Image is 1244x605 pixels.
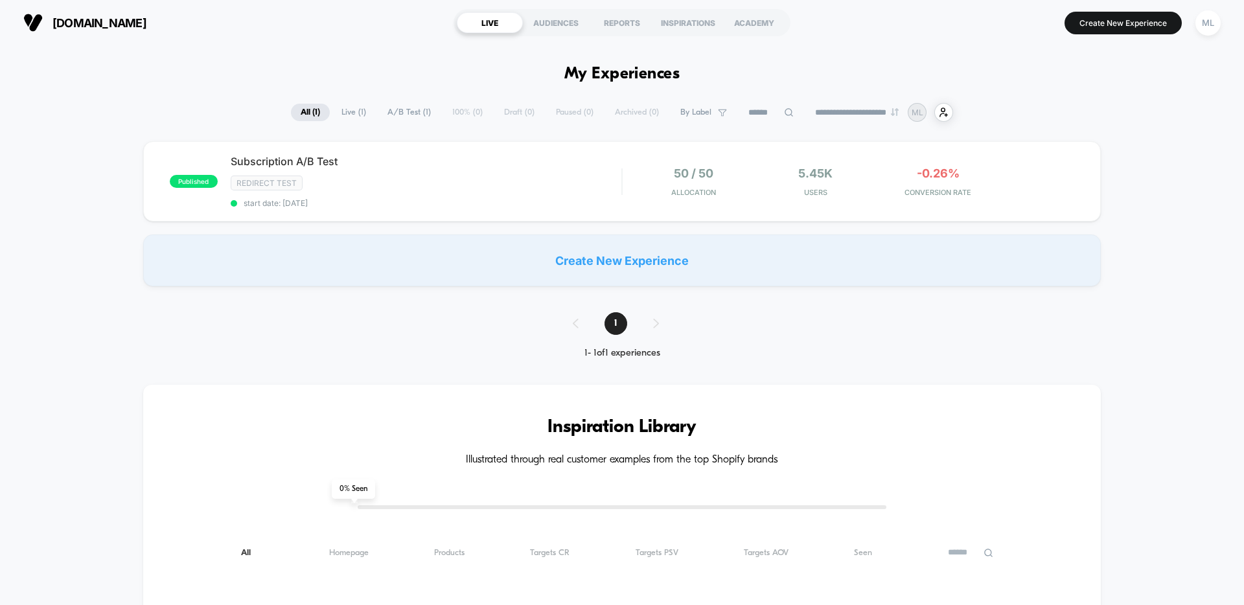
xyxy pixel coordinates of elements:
span: 5.45k [798,166,833,180]
span: 1 [605,312,627,335]
img: end [891,108,899,116]
button: Create New Experience [1065,12,1182,34]
span: Seen [854,548,872,558]
h1: My Experiences [564,65,680,84]
span: A/B Test ( 1 ) [378,104,441,121]
div: LIVE [457,12,523,33]
span: Subscription A/B Test [231,155,621,168]
span: All ( 1 ) [291,104,330,121]
span: Live ( 1 ) [332,104,376,121]
span: By Label [680,108,711,117]
button: [DOMAIN_NAME] [19,12,150,33]
p: ML [912,108,923,117]
span: Redirect Test [231,176,303,190]
div: AUDIENCES [523,12,589,33]
span: Users [758,188,874,197]
div: REPORTS [589,12,655,33]
div: ML [1195,10,1221,36]
span: Products [434,548,465,558]
div: ACADEMY [721,12,787,33]
span: CONVERSION RATE [880,188,996,197]
span: Homepage [329,548,369,558]
h4: Illustrated through real customer examples from the top Shopify brands [182,454,1062,466]
span: 0 % Seen [332,479,375,499]
img: Visually logo [23,13,43,32]
div: 1 - 1 of 1 experiences [560,348,685,359]
span: Targets AOV [744,548,789,558]
span: -0.26% [917,166,960,180]
span: Targets PSV [636,548,678,558]
span: [DOMAIN_NAME] [52,16,146,30]
span: Allocation [671,188,716,197]
h3: Inspiration Library [182,417,1062,438]
span: Targets CR [530,548,570,558]
span: start date: [DATE] [231,198,621,208]
span: All [241,548,263,558]
div: Create New Experience [143,234,1101,286]
span: 50 / 50 [674,166,713,180]
div: INSPIRATIONS [655,12,721,33]
span: published [170,175,218,188]
button: ML [1192,10,1225,36]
